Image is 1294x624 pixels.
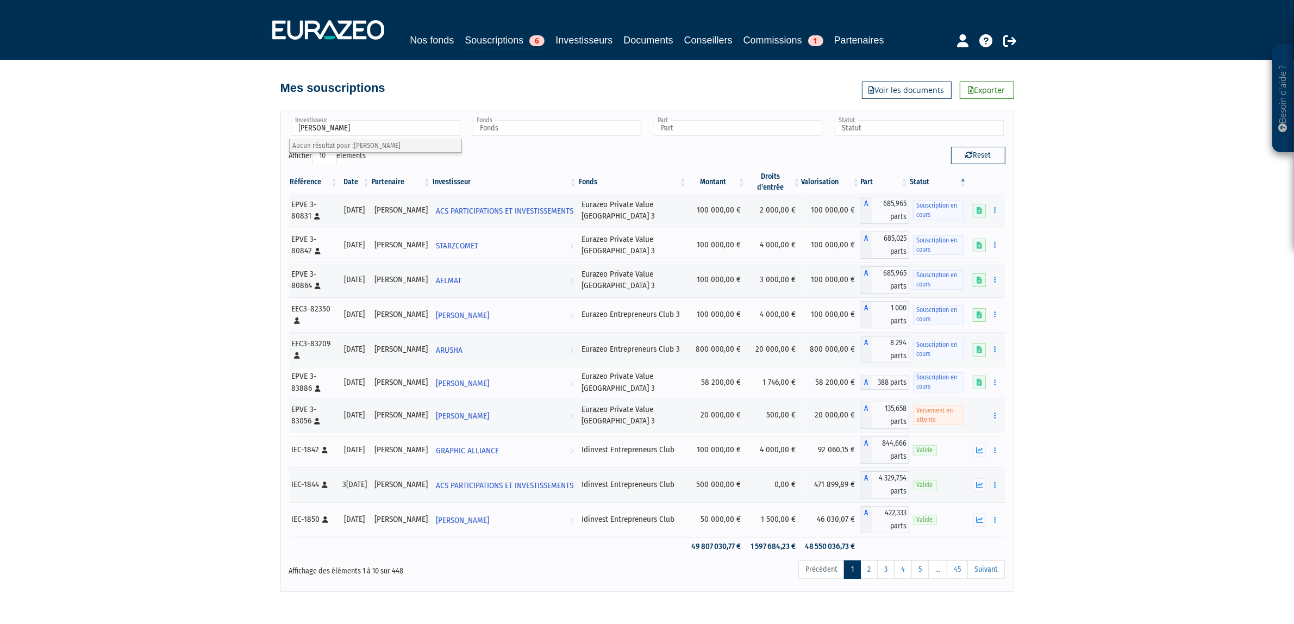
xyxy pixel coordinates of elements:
a: Exporter [960,82,1014,99]
div: [DATE] [342,377,367,388]
span: 685,965 parts [872,266,909,294]
i: Voir l'investisseur [570,373,573,394]
div: [DATE] [342,514,367,525]
td: 4 000,00 € [746,228,802,263]
span: [PERSON_NAME] [436,510,489,531]
td: 20 000,00 € [687,398,746,433]
th: Droits d'entrée: activer pour trier la colonne par ordre croissant [746,171,802,193]
td: 100 000,00 € [802,263,861,297]
div: IEC-1850 [292,514,335,525]
td: 4 000,00 € [746,433,802,467]
i: [Français] Personne physique [315,248,321,254]
td: 48 550 036,73 € [802,537,861,556]
a: 4 [894,560,912,579]
img: 1732889491-logotype_eurazeo_blanc_rvb.png [272,20,384,40]
div: A - Eurazeo Private Value Europe 3 [861,402,909,429]
td: 4 000,00 € [746,297,802,332]
th: Date: activer pour trier la colonne par ordre croissant [339,171,371,193]
div: EEC3-82350 [292,303,335,327]
span: A [861,402,872,429]
div: EPVE 3-83056 [292,404,335,427]
i: Voir l'investisseur [570,340,573,360]
td: 92 060,15 € [802,433,861,467]
th: Part: activer pour trier la colonne par ordre croissant [861,171,909,193]
i: [Français] Personne physique [315,385,321,392]
span: Souscription en cours [913,235,964,255]
i: Voir l'investisseur [570,510,573,531]
span: [PERSON_NAME] [436,406,489,426]
span: 388 parts [872,376,909,390]
div: IEC-1844 [292,479,335,490]
td: 100 000,00 € [802,193,861,228]
td: [PERSON_NAME] [371,263,432,297]
span: 844,666 parts [872,436,909,464]
td: 1 746,00 € [746,367,802,398]
div: A - Idinvest Entrepreneurs Club [861,471,909,498]
a: Conseillers [684,33,733,48]
a: 2 [860,560,878,579]
td: 100 000,00 € [687,228,746,263]
span: A [861,301,872,328]
span: Souscription en cours [913,372,964,392]
span: A [861,232,872,259]
span: 135,658 parts [872,402,909,429]
div: A - Idinvest Entrepreneurs Club [861,436,909,464]
div: [DATE] [342,274,367,285]
td: 500 000,00 € [687,467,746,502]
span: [PERSON_NAME] [436,373,489,394]
span: Valide [913,445,937,455]
a: [PERSON_NAME] [432,509,578,531]
td: 100 000,00 € [687,433,746,467]
span: A [861,336,872,363]
a: STARZCOMET [432,234,578,256]
div: [DATE] [342,204,367,216]
span: 685,965 parts [872,197,909,224]
td: [PERSON_NAME] [371,398,432,433]
a: Partenaires [834,33,884,48]
td: [PERSON_NAME] [371,433,432,467]
td: [PERSON_NAME] [371,502,432,537]
span: GRAPHIC ALLIANCE [436,441,499,461]
i: [Français] Personne physique [322,447,328,453]
div: A - Eurazeo Private Value Europe 3 [861,266,909,294]
span: A [861,506,872,533]
td: 100 000,00 € [687,263,746,297]
div: A - Eurazeo Private Value Europe 3 [861,376,909,390]
td: 500,00 € [746,398,802,433]
td: 46 030,07 € [802,502,861,537]
div: A - Eurazeo Entrepreneurs Club 3 [861,336,909,363]
span: 422,333 parts [872,506,909,533]
span: 1 000 parts [872,301,909,328]
i: [Français] Personne physique [315,213,321,220]
div: [DATE] [342,309,367,320]
span: A [861,376,872,390]
td: [PERSON_NAME] [371,332,432,367]
a: 1 [844,560,861,579]
span: Versement en attente [913,405,964,425]
a: Investisseurs [555,33,612,48]
th: Fonds: activer pour trier la colonne par ordre croissant [578,171,687,193]
div: A - Eurazeo Entrepreneurs Club 3 [861,301,909,328]
td: 800 000,00 € [802,332,861,367]
div: Eurazeo Private Value [GEOGRAPHIC_DATA] 3 [582,234,684,257]
a: [PERSON_NAME] [432,404,578,426]
th: Valorisation: activer pour trier la colonne par ordre croissant [802,171,861,193]
i: Voir l'investisseur [570,496,573,516]
a: ACS PARTICIPATIONS ET INVESTISSEMENTS [432,199,578,221]
select: Afficheréléments [312,147,337,165]
button: Reset [951,147,1005,164]
span: Valide [913,480,937,490]
td: 20 000,00 € [802,398,861,433]
li: Aucun résultat pour : [290,139,461,152]
td: 58 200,00 € [687,367,746,398]
div: [DATE] [342,344,367,355]
td: 50 000,00 € [687,502,746,537]
td: [PERSON_NAME] [371,367,432,398]
div: A - Idinvest Entrepreneurs Club [861,506,909,533]
label: Afficher éléments [289,147,366,165]
div: Eurazeo Entrepreneurs Club 3 [582,344,684,355]
a: Nos fonds [410,33,454,48]
td: 471 899,89 € [802,467,861,502]
td: 49 807 030,77 € [687,537,746,556]
span: A [861,436,872,464]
